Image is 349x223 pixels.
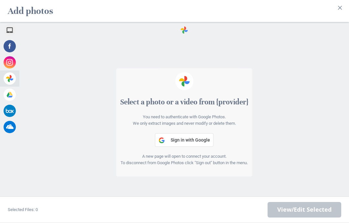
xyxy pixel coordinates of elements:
span: View/Edit Selected [277,206,332,213]
div: A new page will open to connect your account. [120,153,249,160]
h2: Add photos [8,3,53,19]
span: Selected Files: 0 [8,207,38,212]
span: Sign in with Google [171,137,210,143]
div: You need to authenticate with Google Photos. [120,114,249,120]
div: To disconnect from Google Photos click "Sign out" button in the menu. [120,160,249,166]
button: Sign in with Google [155,133,214,147]
span: Google Photos [181,27,188,34]
div: We only extract images and never modify or delete them. [120,120,249,127]
div: Select a photo or a video from {provider} [120,97,249,108]
span: Next [268,202,341,218]
button: Close [335,3,345,13]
